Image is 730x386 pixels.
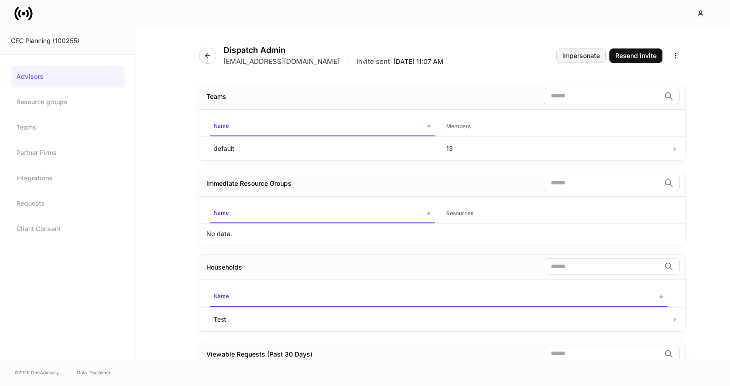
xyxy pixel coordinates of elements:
td: default [206,136,439,160]
p: [DATE] 11:07 AM [394,57,443,66]
span: Resources [443,204,668,223]
div: Viewable Requests (Past 30 Days) [206,350,312,359]
h6: Name [214,208,229,217]
a: Data Disclaimer [77,369,111,376]
span: © 2025 OneAdvisory [15,369,59,376]
div: GFC Planning (100255) [11,36,125,45]
a: Partner Firms [11,142,125,164]
a: Client Consent [11,218,125,240]
div: Households [206,263,242,272]
p: No data. [206,229,232,238]
div: Teams [206,92,226,101]
h6: Resources [446,209,473,217]
span: Name [210,287,667,307]
h6: Name [214,121,229,130]
p: Invite sent [356,57,390,66]
a: Advisors [11,66,125,87]
a: Requests [11,193,125,214]
a: Teams [11,116,125,138]
a: Resource groups [11,91,125,113]
span: Name [210,204,435,223]
h6: Name [214,292,229,300]
h4: Dispatch Admin [224,45,443,55]
a: Integrations [11,167,125,189]
button: Resend invite [609,48,662,63]
td: Test [206,307,671,331]
button: Impersonate [556,48,606,63]
p: | [347,57,349,66]
div: Immediate Resource Groups [206,179,292,188]
div: Impersonate [562,53,600,59]
span: Members [443,117,668,136]
span: Name [210,117,435,136]
h6: Members [446,122,471,130]
div: Resend invite [615,53,657,59]
p: [EMAIL_ADDRESS][DOMAIN_NAME] [224,57,340,66]
td: 13 [439,136,672,160]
